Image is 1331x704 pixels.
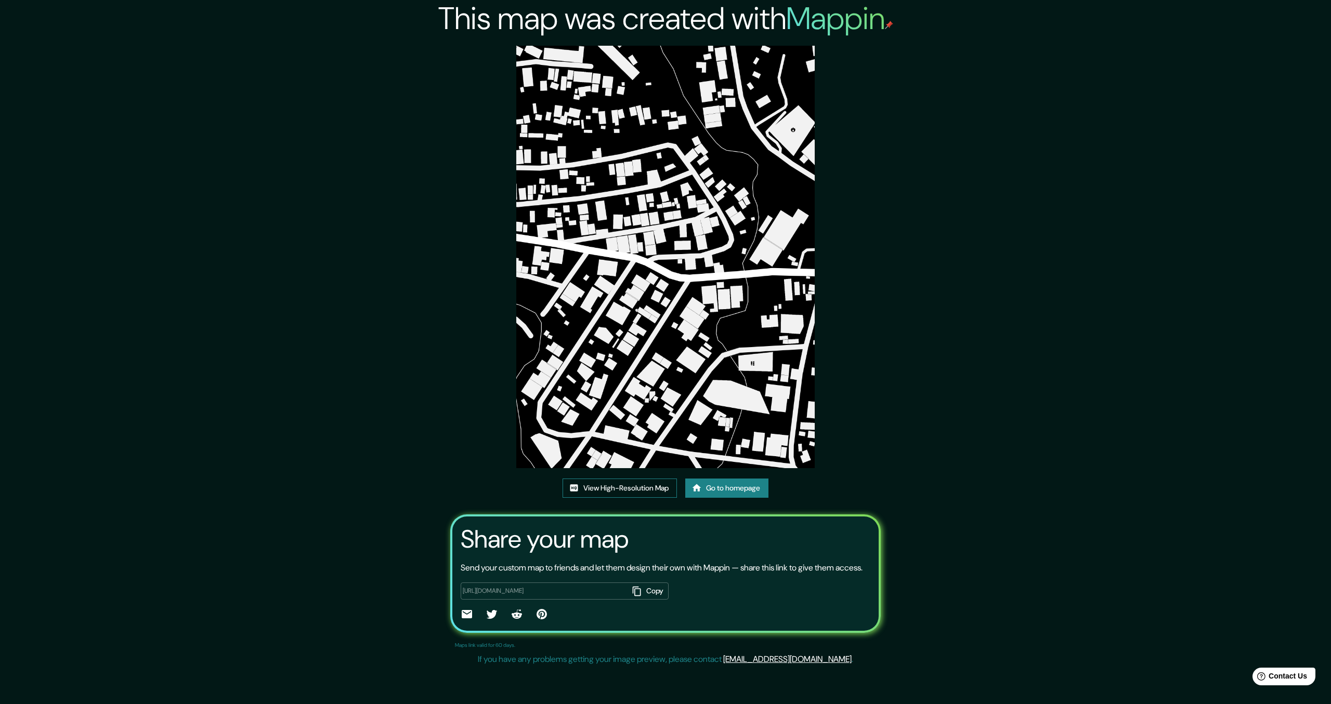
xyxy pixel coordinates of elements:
a: View High-Resolution Map [563,479,677,498]
img: mappin-pin [885,21,893,29]
iframe: Help widget launcher [1238,663,1320,693]
h3: Share your map [461,525,629,554]
p: If you have any problems getting your image preview, please contact . [478,653,853,666]
p: Send your custom map to friends and let them design their own with Mappin — share this link to gi... [461,562,863,574]
button: Copy [628,582,669,600]
img: created-map [516,46,815,468]
a: [EMAIL_ADDRESS][DOMAIN_NAME] [723,654,852,665]
a: Go to homepage [685,479,768,498]
p: Maps link valid for 60 days. [455,641,515,649]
